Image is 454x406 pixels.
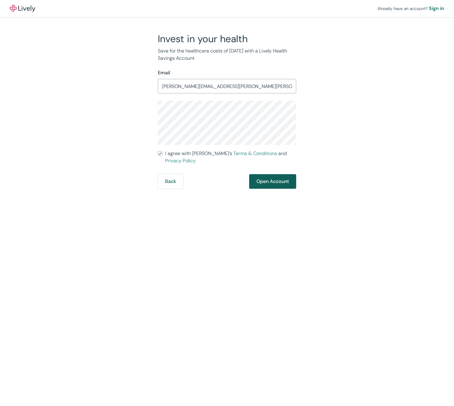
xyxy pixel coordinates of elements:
button: Back [158,174,183,189]
p: Save for the healthcare costs of [DATE] with a Lively Health Savings Account [158,47,296,62]
button: Open Account [249,174,296,189]
span: I agree with [PERSON_NAME]’s and [165,150,296,164]
a: LivelyLively [10,5,35,12]
a: Terms & Conditions [233,150,277,157]
label: Email [158,69,170,76]
img: Lively [10,5,35,12]
div: Already have an account? [378,5,444,12]
a: Sign in [429,5,444,12]
h2: Invest in your health [158,33,296,45]
a: Privacy Policy [165,157,196,164]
